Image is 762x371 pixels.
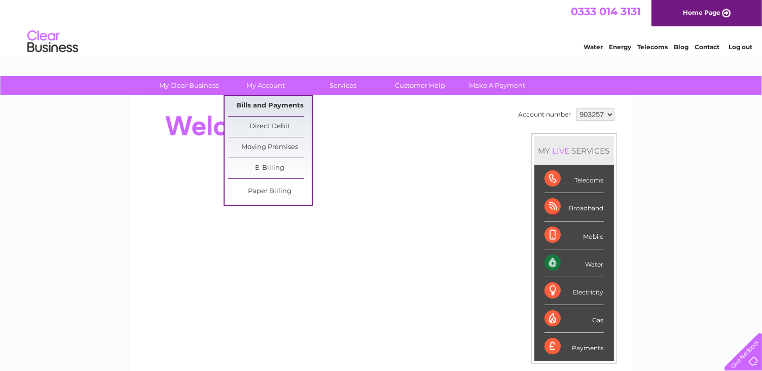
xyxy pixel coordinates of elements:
a: Contact [695,43,719,51]
div: Mobile [545,221,604,249]
div: MY SERVICES [534,136,614,165]
a: Paper Billing [228,181,312,202]
div: Gas [545,305,604,333]
a: Make A Payment [455,76,539,95]
a: My Account [224,76,308,95]
a: Direct Debit [228,117,312,137]
div: Electricity [545,277,604,305]
a: Services [301,76,385,95]
img: logo.png [27,26,79,57]
div: Telecoms [545,165,604,193]
a: Blog [674,43,688,51]
a: Log out [729,43,752,51]
a: Customer Help [378,76,462,95]
a: Water [584,43,603,51]
div: Clear Business is a trading name of Verastar Limited (registered in [GEOGRAPHIC_DATA] No. 3667643... [142,6,621,49]
div: Payments [545,333,604,360]
a: Moving Premises [228,137,312,158]
td: Account number [516,106,574,123]
div: LIVE [551,146,572,156]
div: Water [545,249,604,277]
div: Broadband [545,193,604,221]
a: E-Billing [228,158,312,178]
a: 0333 014 3131 [571,5,641,18]
a: My Clear Business [147,76,231,95]
a: Bills and Payments [228,96,312,116]
a: Telecoms [637,43,668,51]
a: Energy [609,43,631,51]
